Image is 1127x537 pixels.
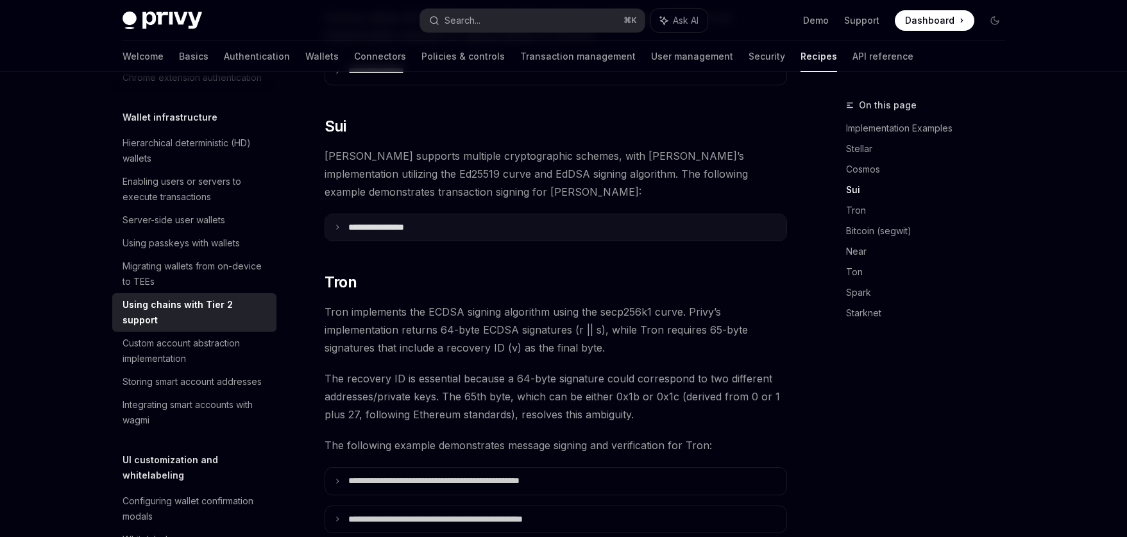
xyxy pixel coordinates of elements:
a: Bitcoin (segwit) [846,221,1015,241]
span: [PERSON_NAME] supports multiple cryptographic schemes, with [PERSON_NAME]’s implementation utiliz... [325,147,787,201]
a: API reference [852,41,913,72]
a: Integrating smart accounts with wagmi [112,393,276,432]
span: Dashboard [905,14,954,27]
a: Demo [803,14,829,27]
span: The recovery ID is essential because a 64-byte signature could correspond to two different addres... [325,370,787,423]
span: On this page [859,98,917,113]
a: Dashboard [895,10,974,31]
div: Configuring wallet confirmation modals [123,493,269,524]
a: Near [846,241,1015,262]
a: Server-side user wallets [112,209,276,232]
a: Authentication [224,41,290,72]
span: Ask AI [673,14,699,27]
a: Welcome [123,41,164,72]
div: Using chains with Tier 2 support [123,297,269,328]
div: Custom account abstraction implementation [123,336,269,366]
a: Support [844,14,879,27]
a: Storing smart account addresses [112,370,276,393]
a: Using chains with Tier 2 support [112,293,276,332]
a: Security [749,41,785,72]
span: Sui [325,116,346,137]
img: dark logo [123,12,202,30]
a: Policies & controls [421,41,505,72]
div: Migrating wallets from on-device to TEEs [123,259,269,289]
button: Ask AI [651,9,708,32]
a: Wallets [305,41,339,72]
a: Enabling users or servers to execute transactions [112,170,276,209]
a: Cosmos [846,159,1015,180]
span: Tron [325,272,357,293]
a: Sui [846,180,1015,200]
div: Storing smart account addresses [123,374,262,389]
div: Enabling users or servers to execute transactions [123,174,269,205]
div: Using passkeys with wallets [123,235,240,251]
span: The following example demonstrates message signing and verification for Tron: [325,436,787,454]
a: Custom account abstraction implementation [112,332,276,370]
a: Spark [846,282,1015,303]
a: Stellar [846,139,1015,159]
a: Ton [846,262,1015,282]
a: Tron [846,200,1015,221]
a: Starknet [846,303,1015,323]
span: Tron implements the ECDSA signing algorithm using the secp256k1 curve. Privy’s implementation ret... [325,303,787,357]
div: Search... [445,13,480,28]
span: ⌘ K [623,15,637,26]
a: Recipes [801,41,837,72]
div: Hierarchical deterministic (HD) wallets [123,135,269,166]
button: Toggle dark mode [985,10,1005,31]
a: Connectors [354,41,406,72]
div: Integrating smart accounts with wagmi [123,397,269,428]
a: User management [651,41,733,72]
a: Migrating wallets from on-device to TEEs [112,255,276,293]
button: Search...⌘K [420,9,645,32]
a: Basics [179,41,208,72]
a: Hierarchical deterministic (HD) wallets [112,132,276,170]
h5: UI customization and whitelabeling [123,452,276,483]
h5: Wallet infrastructure [123,110,217,125]
a: Transaction management [520,41,636,72]
a: Using passkeys with wallets [112,232,276,255]
div: Server-side user wallets [123,212,225,228]
a: Configuring wallet confirmation modals [112,490,276,528]
a: Implementation Examples [846,118,1015,139]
